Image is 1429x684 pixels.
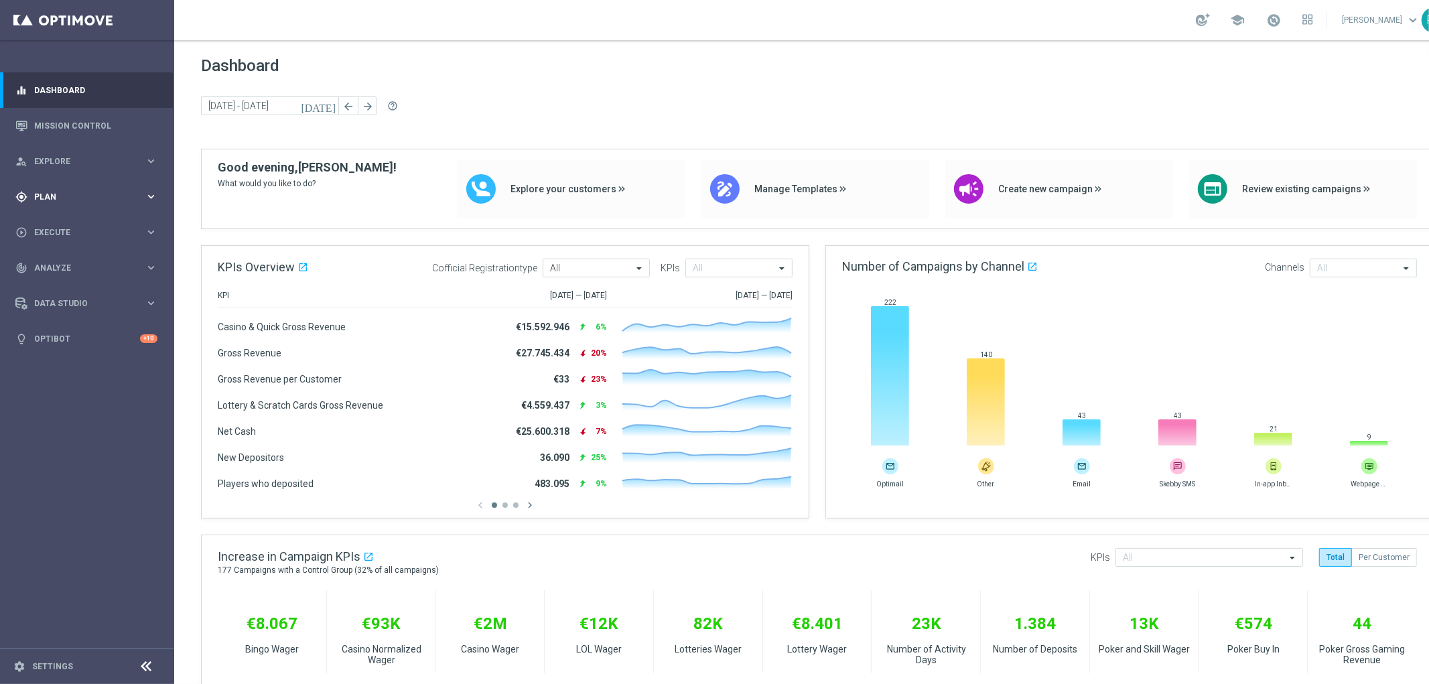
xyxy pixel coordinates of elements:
i: person_search [15,155,27,167]
button: equalizer Dashboard [15,85,158,96]
i: keyboard_arrow_right [145,226,157,238]
span: Explore [34,157,145,165]
div: Execute [15,226,145,238]
i: keyboard_arrow_right [145,155,157,167]
i: play_circle_outline [15,226,27,238]
button: person_search Explore keyboard_arrow_right [15,156,158,167]
i: lightbulb [15,333,27,345]
i: keyboard_arrow_right [145,297,157,310]
span: Data Studio [34,299,145,307]
i: gps_fixed [15,191,27,203]
span: keyboard_arrow_down [1406,13,1420,27]
a: [PERSON_NAME]keyboard_arrow_down [1341,10,1422,30]
div: +10 [140,334,157,343]
a: Mission Control [34,108,157,143]
button: lightbulb Optibot +10 [15,334,158,344]
i: equalizer [15,84,27,96]
div: Explore [15,155,145,167]
span: Analyze [34,264,145,272]
button: track_changes Analyze keyboard_arrow_right [15,263,158,273]
button: gps_fixed Plan keyboard_arrow_right [15,192,158,202]
div: Mission Control [15,108,157,143]
div: Dashboard [15,72,157,108]
a: Settings [32,663,73,671]
i: keyboard_arrow_right [145,261,157,274]
button: Mission Control [15,121,158,131]
div: Plan [15,191,145,203]
div: Data Studio [15,297,145,310]
div: Optibot [15,321,157,356]
button: play_circle_outline Execute keyboard_arrow_right [15,227,158,238]
a: Dashboard [34,72,157,108]
a: Optibot [34,321,140,356]
div: Analyze [15,262,145,274]
span: Plan [34,193,145,201]
span: Execute [34,228,145,236]
i: settings [13,661,25,673]
span: school [1230,13,1245,27]
button: Data Studio keyboard_arrow_right [15,298,158,309]
i: keyboard_arrow_right [145,190,157,203]
i: track_changes [15,262,27,274]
